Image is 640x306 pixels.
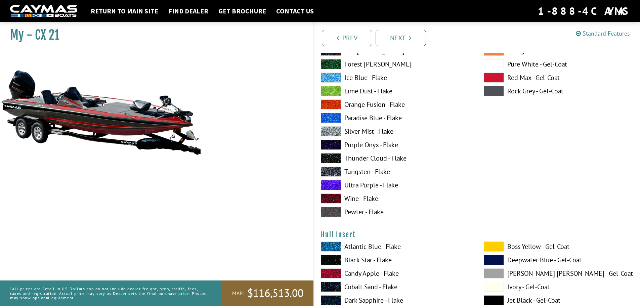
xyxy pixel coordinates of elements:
[321,193,470,204] label: Wine - Flake
[321,126,470,136] label: Silver Mist - Flake
[10,5,77,17] img: white-logo-c9c8dbefe5ff5ceceb0f0178aa75bf4bb51f6bca0971e226c86eb53dfe498488.png
[321,180,470,190] label: Ultra Purple - Flake
[576,30,630,37] a: Standard Features
[538,4,630,18] div: 1-888-4CAYMAS
[484,255,633,265] label: Deepwater Blue - Gel-Coat
[484,268,633,278] label: [PERSON_NAME] [PERSON_NAME] - Gel-Coat
[484,59,633,69] label: Pure White - Gel-Coat
[484,282,633,292] label: Ivory - Gel-Coat
[247,286,303,300] span: $116,513.00
[232,290,244,297] span: MAP:
[321,153,470,163] label: Thunder Cloud - Flake
[321,207,470,217] label: Pewter - Flake
[321,86,470,96] label: Lime Dust - Flake
[322,30,372,46] a: Prev
[321,99,470,110] label: Orange Fusion - Flake
[321,167,470,177] label: Tungsten - Flake
[215,7,269,15] a: Get Brochure
[376,30,426,46] a: Next
[321,230,634,239] h4: Hull Insert
[321,140,470,150] label: Purple Onyx - Flake
[321,282,470,292] label: Cobalt Sand - Flake
[222,280,313,306] a: MAP:$116,513.00
[87,7,162,15] a: Return to main site
[321,113,470,123] label: Paradise Blue - Flake
[321,59,470,69] label: Forest [PERSON_NAME]
[321,242,470,252] label: Atlantic Blue - Flake
[484,242,633,252] label: Boss Yellow - Gel-Coat
[321,73,470,83] label: Ice Blue - Flake
[321,255,470,265] label: Black Star - Flake
[321,268,470,278] label: Candy Apple - Flake
[484,86,633,96] label: Rock Grey - Gel-Coat
[484,295,633,305] label: Jet Black - Gel-Coat
[10,283,207,303] p: *All prices are Retail in US Dollars and do not include dealer freight, prep, tariffs, fees, taxe...
[321,295,470,305] label: Dark Sapphire - Flake
[273,7,317,15] a: Contact Us
[10,28,297,43] h1: My - CX 21
[165,7,212,15] a: Find Dealer
[484,73,633,83] label: Red Max - Gel-Coat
